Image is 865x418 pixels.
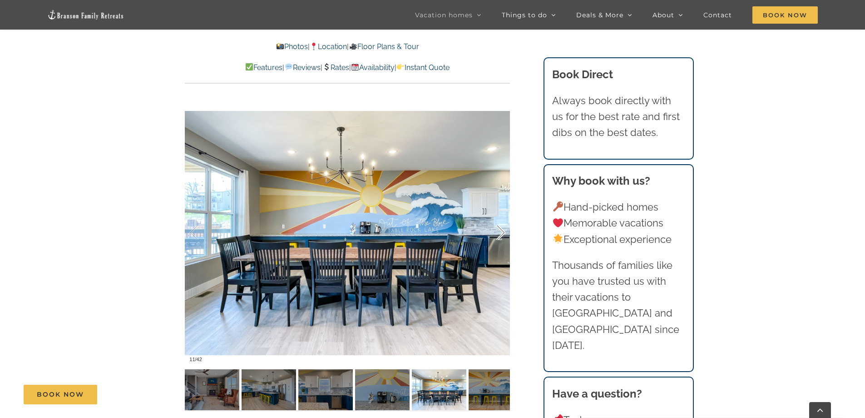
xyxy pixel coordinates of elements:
[350,43,357,50] img: 🎥
[246,63,253,71] img: ✅
[415,12,473,18] span: Vacation homes
[185,369,239,410] img: Out-of-the-Blue-at-Table-Rock-Lake-3008-Edit-scaled.jpg-nggid042968-ngg0dyn-120x90-00f0w010c011r1...
[245,63,282,72] a: Features
[552,199,685,247] p: Hand-picked homes Memorable vacations Exceptional experience
[552,257,685,353] p: Thousands of families like you have trusted us with their vacations to [GEOGRAPHIC_DATA] and [GEO...
[397,63,404,71] img: 👉
[322,63,349,72] a: Rates
[502,12,547,18] span: Things to do
[412,369,466,410] img: 003-Out-of-the-Blue-vacation-home-rental-Branson-Family-Retreats-10066-scaled.jpg-nggid042273-ngg...
[351,63,395,72] a: Availability
[310,42,347,51] a: Location
[37,391,84,398] span: Book Now
[323,63,330,71] img: 💲
[469,369,523,410] img: 003-Out-of-the-Blue-vacation-home-rental-Branson-Family-Retreats-10071-scaled.jpg-nggid042278-ngg...
[310,43,317,50] img: 📍
[396,63,450,72] a: Instant Quote
[752,6,818,24] span: Book Now
[703,12,732,18] span: Contact
[242,369,296,410] img: 002-Out-of-the-Blue-vacation-home-rental-Branson-Family-Retreats-10061-scaled.jpg-nggid042268-ngg...
[298,369,353,410] img: 002-Out-of-the-Blue-vacation-home-rental-Branson-Family-Retreats-10063-scaled.jpg-nggid042270-ngg...
[553,234,563,244] img: 🌟
[552,173,685,189] h3: Why book with us?
[285,63,292,71] img: 💬
[552,68,613,81] b: Book Direct
[284,63,320,72] a: Reviews
[24,385,97,404] a: Book Now
[355,369,410,410] img: 002-Out-of-the-Blue-vacation-home-rental-Branson-Family-Retreats-10065-scaled.jpg-nggid042272-ngg...
[276,42,308,51] a: Photos
[351,63,359,71] img: 📆
[185,41,510,53] p: | |
[47,10,124,20] img: Branson Family Retreats Logo
[185,62,510,74] p: | | | |
[553,201,563,212] img: 🔑
[576,12,623,18] span: Deals & More
[277,43,284,50] img: 📸
[553,218,563,228] img: ❤️
[652,12,674,18] span: About
[349,42,419,51] a: Floor Plans & Tour
[552,93,685,141] p: Always book directly with us for the best rate and first dibs on the best dates.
